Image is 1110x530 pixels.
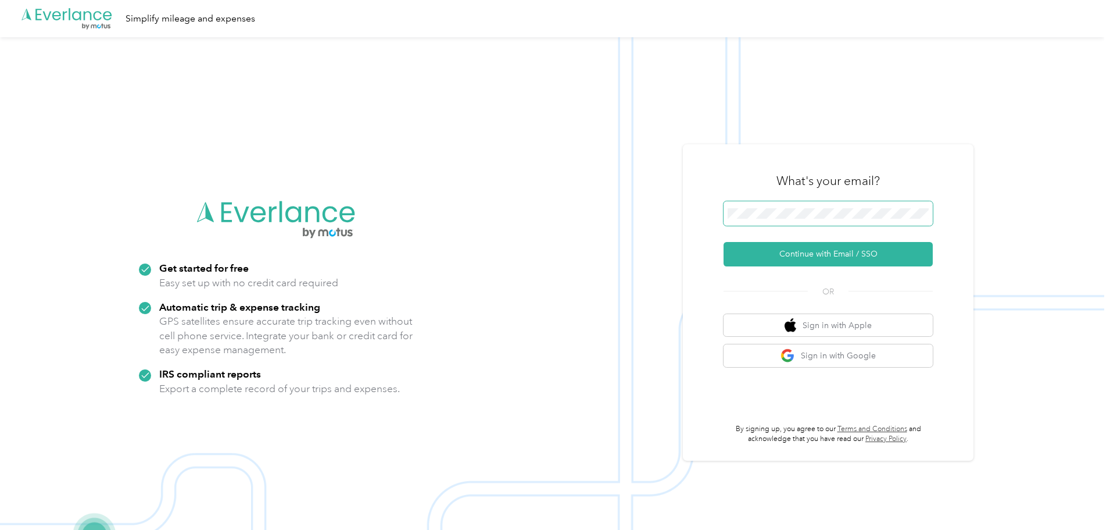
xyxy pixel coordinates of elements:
[724,242,933,266] button: Continue with Email / SSO
[785,318,796,333] img: apple logo
[724,314,933,337] button: apple logoSign in with Apple
[865,435,907,443] a: Privacy Policy
[159,262,249,274] strong: Get started for free
[780,348,795,363] img: google logo
[159,276,338,290] p: Easy set up with no credit card required
[159,314,413,357] p: GPS satellites ensure accurate trip tracking even without cell phone service. Integrate your bank...
[808,286,848,298] span: OR
[159,368,261,380] strong: IRS compliant reports
[159,301,320,313] strong: Automatic trip & expense tracking
[724,344,933,367] button: google logoSign in with Google
[776,173,880,189] h3: What's your email?
[159,382,400,396] p: Export a complete record of your trips and expenses.
[724,424,933,444] p: By signing up, you agree to our and acknowledge that you have read our .
[837,425,907,433] a: Terms and Conditions
[126,12,255,26] div: Simplify mileage and expenses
